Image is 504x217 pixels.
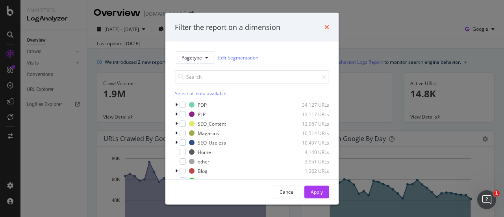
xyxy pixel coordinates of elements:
[477,190,496,209] iframe: Intercom live chat
[324,22,329,32] div: times
[273,185,301,198] button: Cancel
[291,158,329,165] div: 3,951 URLs
[291,130,329,136] div: 10,514 URLs
[198,158,209,165] div: other
[311,188,323,195] div: Apply
[175,90,329,97] div: Select all data available
[291,120,329,127] div: 12,967 URLs
[291,148,329,155] div: 4,140 URLs
[493,190,500,197] span: 1
[198,139,226,146] div: SEO_Useless
[198,111,206,117] div: PLP
[175,22,280,32] div: Filter the report on a dimension
[165,13,339,204] div: modal
[182,54,202,61] span: Pagetype
[198,120,226,127] div: SEO_Content
[291,139,329,146] div: 10,497 URLs
[198,148,211,155] div: Home
[198,177,215,184] div: Gamme
[175,51,215,64] button: Pagetype
[198,167,208,174] div: Blog
[304,185,329,198] button: Apply
[291,101,329,108] div: 34,127 URLs
[291,167,329,174] div: 1,262 URLs
[218,53,258,61] a: Edit Segmentation
[175,70,329,84] input: Search
[291,111,329,117] div: 13,117 URLs
[291,177,329,184] div: 45 URLs
[198,101,207,108] div: PDP
[198,130,219,136] div: Magasins
[280,188,295,195] div: Cancel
